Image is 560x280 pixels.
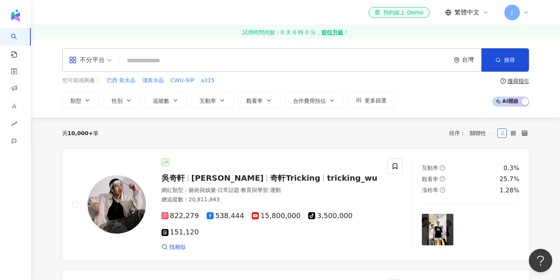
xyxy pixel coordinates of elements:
span: · [216,187,218,193]
span: · [268,187,270,193]
span: 運動 [270,187,281,193]
a: search [11,28,26,58]
button: 更多篩選 [348,93,395,108]
div: 搜尋指引 [507,78,529,84]
img: logo icon [9,9,22,22]
button: 性別 [104,93,140,108]
button: 互動率 [191,93,233,108]
span: 關聯性 [470,127,493,139]
div: 預約線上 Demo [375,9,423,16]
button: 合作費用預估 [285,93,343,108]
span: 巴西·黃水晶 [107,77,135,85]
span: 更多篩選 [365,97,386,104]
span: 性別 [112,98,123,104]
span: 類型 [70,98,81,104]
span: 您可能感興趣： [62,77,100,85]
span: 觀看率 [422,176,438,182]
a: 找相似 [162,243,186,251]
button: 追蹤數 [145,93,187,108]
a: 試用時間尚餘：0 天 0 時 0 分，前往升級！ [31,25,560,39]
span: environment [454,57,460,63]
span: 互動率 [200,98,216,104]
div: 台灣 [462,56,481,63]
span: 淺黃水晶 [142,77,164,85]
span: rise [11,116,17,134]
div: 共 筆 [62,130,99,136]
span: question-circle [440,187,445,193]
span: appstore [69,56,77,64]
span: J [511,8,513,17]
div: 不分平台 [69,54,105,66]
img: KOL Avatar [88,175,146,234]
span: 漲粉率 [422,187,438,193]
span: 觀看率 [246,98,263,104]
span: 追蹤數 [153,98,169,104]
span: 日常話題 [218,187,239,193]
span: 互動率 [422,165,438,171]
span: 搜尋 [504,57,515,63]
span: 538,444 [207,212,244,220]
button: 搜尋 [481,48,529,72]
span: 合作費用預估 [293,98,326,104]
span: 151,120 [162,228,199,236]
div: 1.28% [500,186,520,195]
div: 0.3% [504,164,520,173]
span: 找相似 [169,243,186,251]
button: 淺黃水晶 [142,76,164,85]
span: 15,800,000 [252,212,300,220]
span: question-circle [440,165,445,171]
img: post-image [488,214,520,245]
span: 藝術與娛樂 [189,187,216,193]
button: a315 [200,76,215,85]
span: 10,000+ [68,130,93,136]
img: post-image [422,214,453,245]
span: 奇軒Tricking [270,173,320,183]
a: 預約線上 Demo [369,7,429,18]
span: a315 [201,77,214,85]
div: 排序： [449,127,497,139]
div: 25.7% [500,175,520,183]
button: CWU-9/P [170,76,195,85]
button: 巴西·黃水晶 [106,76,136,85]
span: question-circle [500,78,506,84]
span: 繁體中文 [455,8,479,17]
img: post-image [455,214,486,245]
span: · [239,187,241,193]
span: tricking_wu [327,173,377,183]
button: 類型 [62,93,99,108]
iframe: Help Scout Beacon - Open [529,249,552,272]
button: 觀看率 [238,93,280,108]
span: 教育與學習 [241,187,268,193]
div: 網紅類型 ： [162,187,378,194]
div: 總追蹤數 ： 20,811,843 [162,196,378,204]
a: KOL Avatar吳奇軒[PERSON_NAME]奇軒Trickingtricking_wu網紅類型：藝術與娛樂·日常話題·教育與學習·運動總追蹤數：20,811,843822,279538,... [62,149,529,261]
span: 822,279 [162,212,199,220]
span: 吳奇軒 [162,173,185,183]
span: question-circle [440,176,445,181]
span: CWU-9/P [170,77,194,85]
span: [PERSON_NAME] [191,173,264,183]
strong: 前往升級 [321,28,343,36]
span: 3,500,000 [308,212,353,220]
